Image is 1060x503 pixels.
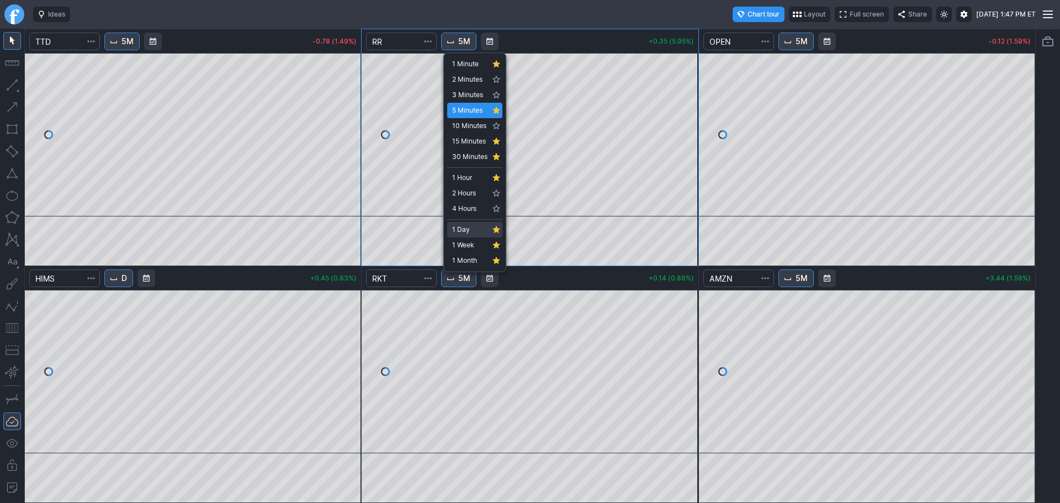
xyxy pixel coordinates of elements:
span: 5 Minutes [452,105,487,116]
span: 1 Day [452,224,487,235]
span: 1 Month [452,255,487,266]
span: 30 Minutes [452,151,487,162]
span: 3 Minutes [452,89,487,100]
span: 1 Hour [452,172,487,183]
span: 15 Minutes [452,136,487,147]
span: 1 Minute [452,59,487,70]
span: 4 Hours [452,203,487,214]
span: 10 Minutes [452,120,487,131]
span: 2 Hours [452,188,487,199]
span: 2 Minutes [452,74,487,85]
span: 1 Week [452,240,487,251]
